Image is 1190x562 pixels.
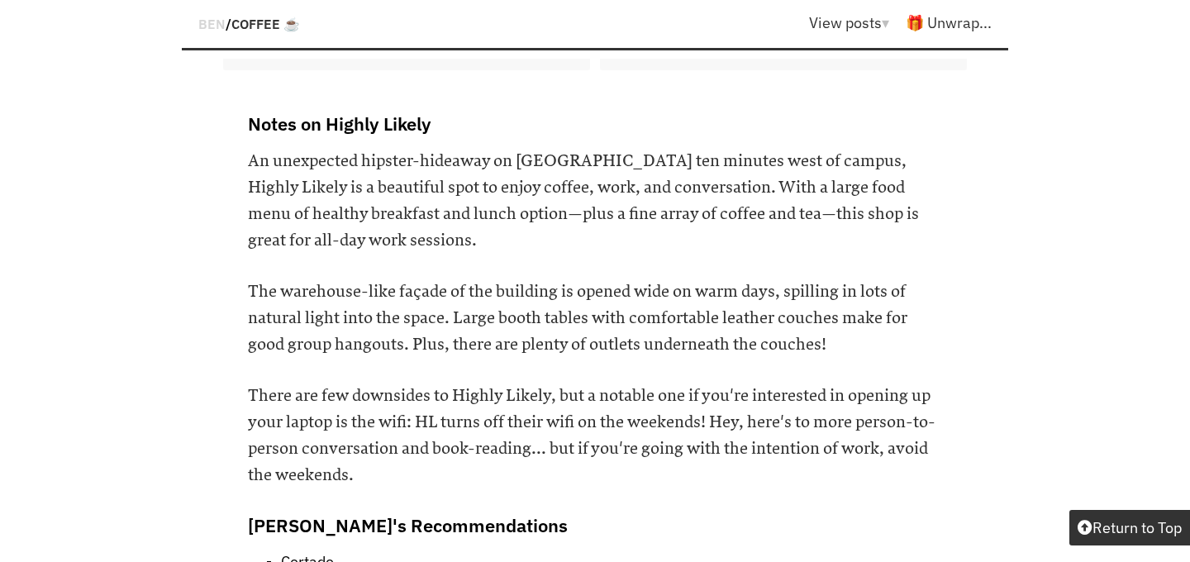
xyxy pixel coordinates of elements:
[882,13,889,32] span: ▾
[231,16,300,32] a: Coffee ☕️
[906,13,992,32] a: 🎁 Unwrap...
[809,13,906,32] a: View posts
[248,383,942,488] h6: There are few downsides to Highly Likely, but a notable one if you're interested in opening up yo...
[248,148,942,254] h6: An unexpected hipster-hideaway on [GEOGRAPHIC_DATA] ten minutes west of campus, Highly Likely is ...
[248,112,942,136] h2: Notes on Highly Likely
[248,513,942,537] h2: [PERSON_NAME]'s Recommendations
[1069,510,1190,545] button: Return to Top
[248,279,942,358] h6: The warehouse-like façade of the building is opened wide on warm days, spilling in lots of natura...
[198,8,300,39] div: /
[198,16,226,32] a: BEN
